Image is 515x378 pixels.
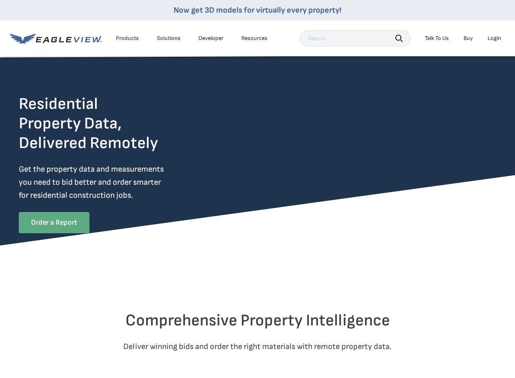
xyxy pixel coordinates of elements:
[425,35,449,42] div: Talk To Us
[157,35,181,42] div: Solutions
[488,35,501,42] div: Login
[19,94,158,153] h2: Residential Property Data, Delivered Remotely
[464,35,473,42] a: Buy
[198,35,223,42] a: Developer
[19,340,497,353] p: Deliver winning bids and order the right materials with remote property data.
[241,35,268,42] div: Resources
[19,311,497,330] h2: Comprehensive Property Intelligence
[174,5,341,15] a: Now get 3D models for virtually every property!
[19,163,198,202] p: Get the property data and measurements you need to bid better and order smarter for residential c...
[19,212,89,233] a: Order a Report
[116,35,139,42] div: Products
[300,30,411,46] input: Search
